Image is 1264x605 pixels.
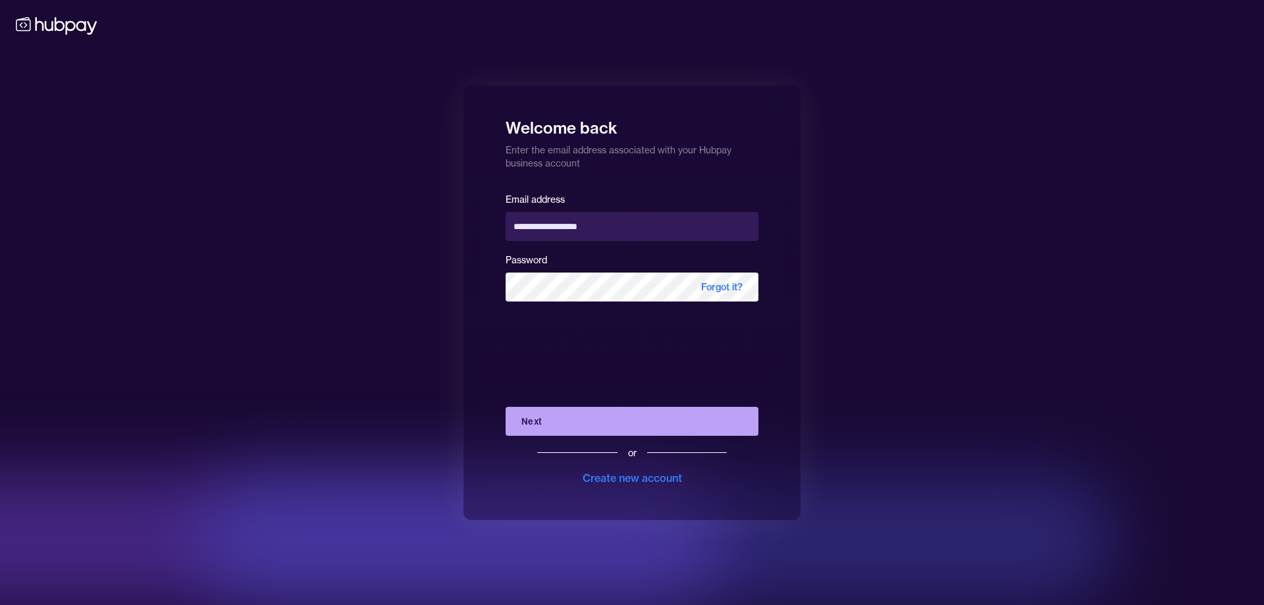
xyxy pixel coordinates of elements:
label: Email address [506,194,565,205]
span: Forgot it? [685,273,758,302]
p: Enter the email address associated with your Hubpay business account [506,138,758,170]
div: Create new account [583,470,682,486]
div: or [628,446,637,460]
button: Next [506,407,758,436]
label: Password [506,254,547,266]
h1: Welcome back [506,109,758,138]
